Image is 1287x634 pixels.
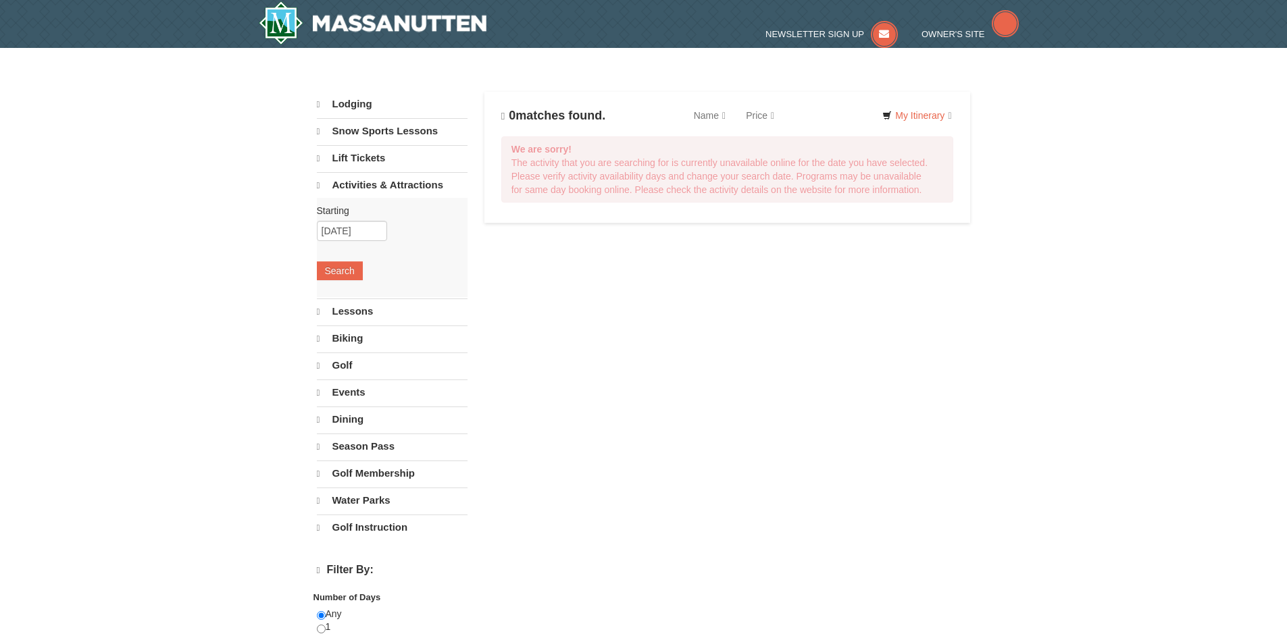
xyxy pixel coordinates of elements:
a: Snow Sports Lessons [317,118,468,144]
a: Biking [317,325,468,351]
button: Search [317,261,363,280]
a: Water Parks [317,487,468,513]
span: Owner's Site [922,29,985,39]
img: Massanutten Resort Logo [259,1,487,45]
a: Lessons [317,298,468,324]
h4: Filter By: [317,564,468,577]
strong: We are sorry! [511,144,572,155]
a: Price [736,102,784,129]
a: Lift Tickets [317,145,468,171]
strong: Number of Days [313,592,381,602]
a: Golf [317,352,468,378]
a: Name [684,102,736,129]
label: Starting [317,204,457,217]
a: Golf Instruction [317,514,468,540]
a: My Itinerary [874,105,960,126]
div: The activity that you are searching for is currently unavailable online for the date you have sel... [501,136,954,203]
a: Activities & Attractions [317,172,468,198]
a: Lodging [317,92,468,117]
span: Newsletter Sign Up [765,29,864,39]
a: Season Pass [317,433,468,459]
a: Golf Membership [317,460,468,486]
a: Events [317,379,468,405]
a: Dining [317,406,468,432]
a: Owner's Site [922,29,1019,39]
a: Newsletter Sign Up [765,29,898,39]
strong: Price: (USD $) [317,588,376,598]
a: Massanutten Resort [259,1,487,45]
